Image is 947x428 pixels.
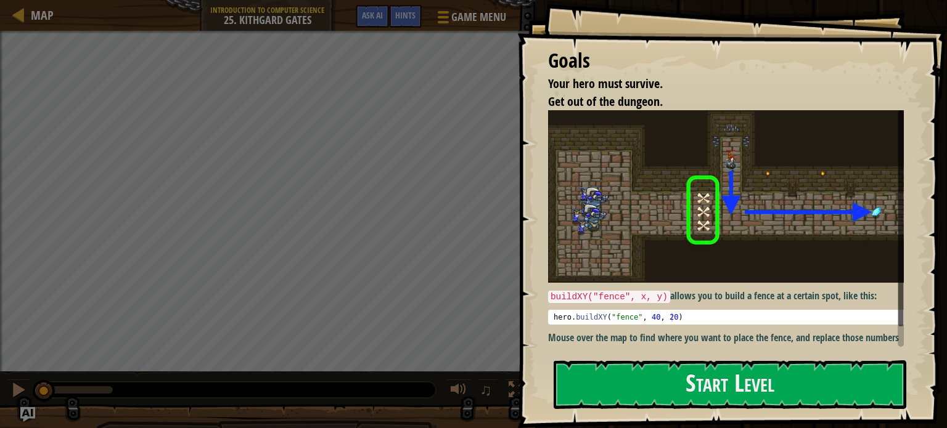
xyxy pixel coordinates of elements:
span: Map [31,7,54,23]
button: Toggle fullscreen [504,379,529,404]
span: ♫ [480,381,492,399]
span: Get out of the dungeon. [548,93,663,110]
div: Goals [548,47,904,75]
button: Adjust volume [446,379,471,404]
code: buildXY [665,347,707,359]
img: Kithgard gates [548,110,913,283]
li: Your hero must survive. [533,75,901,93]
button: ♫ [477,379,498,404]
span: Your hero must survive. [548,75,663,92]
button: Ask AI [356,5,389,28]
button: Ctrl + P: Pause [6,379,31,404]
span: Game Menu [451,9,506,25]
span: Ask AI [362,9,383,21]
a: Map [25,7,54,23]
button: Ask AI [20,407,35,422]
code: buildXY("fence", x, y) [548,291,670,303]
p: Mouse over the map to find where you want to place the fence, and replace those numbers with the ... [548,331,913,359]
button: Start Level [554,360,906,409]
span: Hints [395,9,416,21]
li: Get out of the dungeon. [533,93,901,111]
button: Game Menu [428,5,514,34]
p: allows you to build a fence at a certain spot, like this: [548,289,913,304]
